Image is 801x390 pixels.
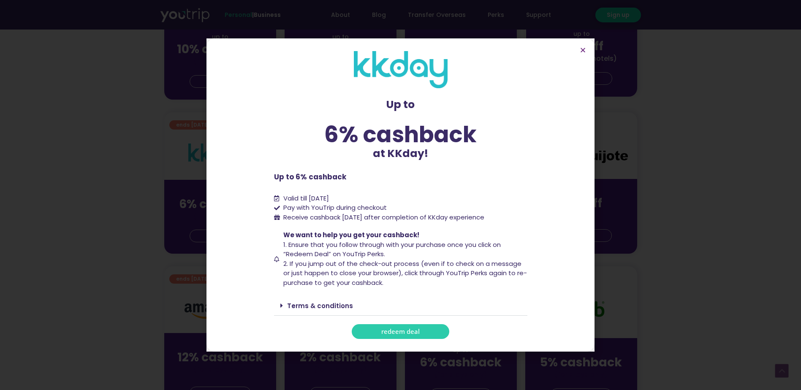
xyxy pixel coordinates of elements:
p: Up to [274,97,527,113]
span: 1. Ensure that you follow through with your purchase once you click on “Redeem Deal” on YouTrip P... [283,240,501,259]
span: We want to help you get your cashback! [283,230,419,239]
a: redeem deal [352,324,449,339]
span: 2. If you jump out of the check-out process (even if to check on a message or just happen to clos... [283,259,527,287]
a: Terms & conditions [287,301,353,310]
span: redeem deal [381,328,420,335]
span: Valid till [DATE] [283,194,329,203]
a: Close [580,47,586,53]
p: at KKday! [274,146,527,162]
span: Receive cashback [DATE] after completion of KKday experience [283,213,484,222]
span: Pay with YouTrip during checkout [281,203,387,213]
div: 6% cashback [274,123,527,146]
b: Up to 6% cashback [274,172,346,182]
div: Terms & conditions [274,296,527,316]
